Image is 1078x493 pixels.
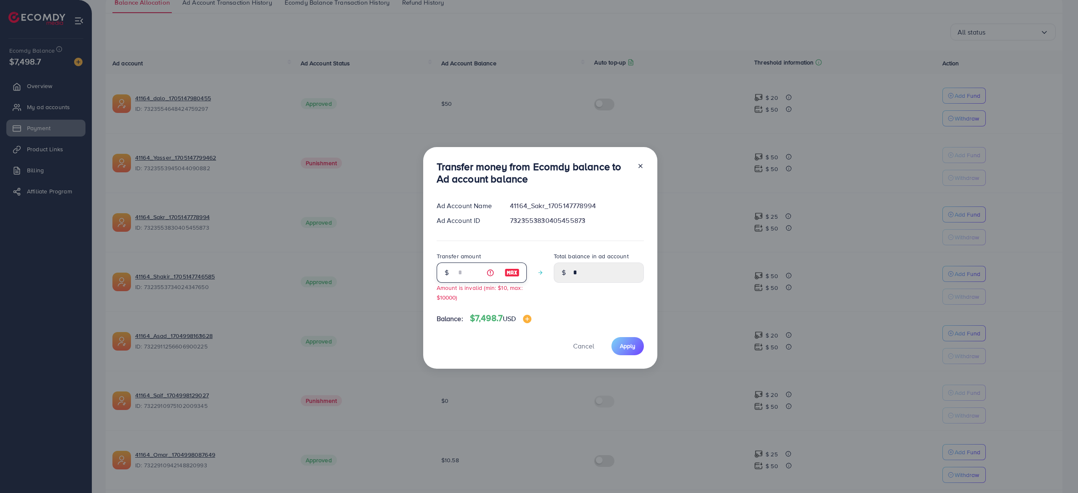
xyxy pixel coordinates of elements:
img: image [523,315,531,323]
div: Ad Account Name [430,201,504,211]
h3: Transfer money from Ecomdy balance to Ad account balance [437,161,630,185]
span: Cancel [573,341,594,351]
small: Amount is invalid (min: $10, max: $10000) [437,284,523,301]
h4: $7,498.7 [470,313,531,324]
button: Cancel [563,337,605,355]
iframe: Chat [1042,455,1072,487]
div: 7323553830405455873 [503,216,650,225]
label: Transfer amount [437,252,481,260]
div: 41164_Sakr_1705147778994 [503,201,650,211]
span: Balance: [437,314,463,324]
span: Apply [620,342,635,350]
div: Ad Account ID [430,216,504,225]
button: Apply [611,337,644,355]
span: USD [503,314,516,323]
label: Total balance in ad account [554,252,629,260]
img: image [504,268,520,278]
